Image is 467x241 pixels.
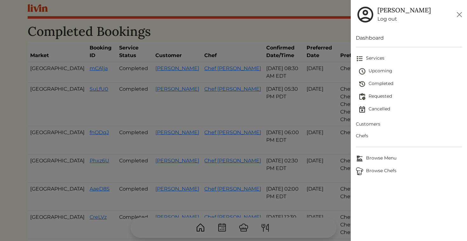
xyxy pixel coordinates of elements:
a: Services [356,52,462,65]
img: pending_actions-fd19ce2ea80609cc4d7bbea353f93e2f363e46d0f816104e4e0650fdd7f915cf.svg [358,93,366,101]
span: Requested [358,93,462,101]
a: Requested [358,90,462,103]
span: Browse Chefs [356,167,462,175]
span: Chefs [356,133,462,139]
img: format_list_bulleted-ebc7f0161ee23162107b508e562e81cd567eeab2455044221954b09d19068e74.svg [356,55,363,62]
span: Customers [356,121,462,127]
span: Services [356,55,462,62]
img: event_cancelled-67e280bd0a9e072c26133efab016668ee6d7272ad66fa3c7eb58af48b074a3a4.svg [358,106,366,113]
a: Dashboard [356,34,462,42]
h5: [PERSON_NAME] [377,6,431,14]
a: Completed [358,78,462,90]
img: user_account-e6e16d2ec92f44fc35f99ef0dc9cddf60790bfa021a6ecb1c896eb5d2907b31c.svg [356,5,375,24]
img: Browse Menu [356,155,363,162]
img: schedule-fa401ccd6b27cf58db24c3bb5584b27dcd8bd24ae666a918e1c6b4ae8c451a22.svg [358,68,366,75]
a: Customers [356,118,462,130]
img: history-2b446bceb7e0f53b931186bf4c1776ac458fe31ad3b688388ec82af02103cd45.svg [358,80,366,88]
a: Chefs [356,130,462,142]
img: Browse Chefs [356,167,363,175]
a: Browse MenuBrowse Menu [356,152,462,165]
a: Upcoming [358,65,462,78]
span: Browse Menu [356,155,462,162]
a: Log out [377,15,431,23]
span: Upcoming [358,68,462,75]
span: Cancelled [358,106,462,113]
a: Cancelled [358,103,462,116]
button: Close [454,10,464,20]
a: ChefsBrowse Chefs [356,165,462,178]
span: Completed [358,80,462,88]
